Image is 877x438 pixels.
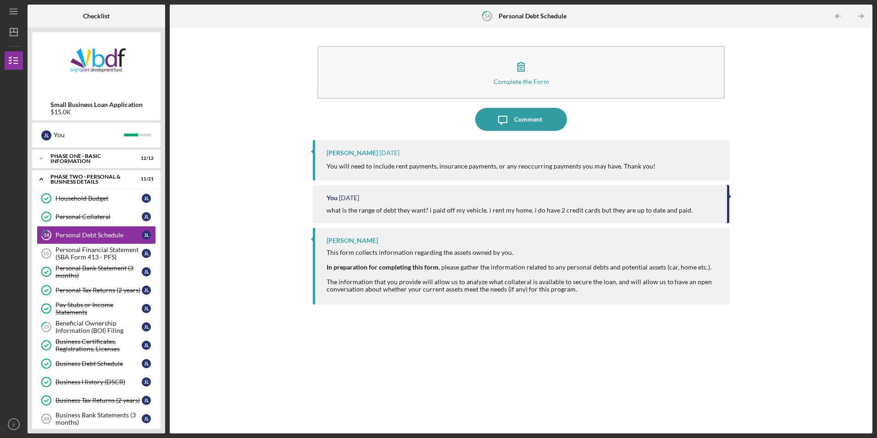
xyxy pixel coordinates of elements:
div: j l [142,359,151,368]
a: Business Tax Returns (2 years)jl [37,391,156,410]
a: Household Budgetjl [37,189,156,208]
div: Business Certificates, Registrations, Licenses [56,338,142,353]
div: j l [142,194,151,203]
div: j l [142,341,151,350]
div: Personal Debt Schedule [56,231,142,239]
time: 2025-08-13 22:38 [339,194,359,202]
div: Personal Financial Statement (SBA Form 413 - PFS) [56,246,142,261]
text: jl [12,422,15,427]
div: Beneficial Ownership Information (BOI) Filing [56,320,142,334]
div: [PERSON_NAME] [327,149,378,157]
p: You will need to include rent payments, insurance payments, or any reoccurring payments you may h... [327,161,655,171]
div: You [327,194,338,202]
img: Product logo [32,37,161,92]
div: Personal Bank Statement (3 months) [56,264,142,279]
tspan: 19 [44,324,50,330]
time: 2025-08-18 14:28 [379,149,400,157]
div: j l [142,267,151,276]
tspan: 14 [484,13,490,19]
div: j l [142,212,151,221]
div: what is the range of debt they want? i paid off my vehicle. i rent my home. i do have 2 credit ca... [327,207,693,214]
div: Comment [514,108,542,131]
div: Business Bank Statements (3 months) [56,411,142,426]
div: Business History (DSCR) [56,378,142,386]
div: [PERSON_NAME] [327,237,378,244]
a: 19Beneficial Ownership Information (BOI) Filingjl [37,318,156,336]
div: Household Budget [56,195,142,202]
div: j l [142,396,151,405]
div: This form collects information regarding the assets owned by you. , please gather the information... [327,249,720,293]
a: Pay Stubs or Income Statementsjl [37,299,156,318]
div: You [54,127,124,143]
a: Personal Tax Returns (2 years)jl [37,281,156,299]
div: j l [142,286,151,295]
a: Business History (DSCR)jl [37,373,156,391]
a: Personal Bank Statement (3 months)jl [37,263,156,281]
div: Complete the Form [494,78,549,85]
a: Personal Collateraljl [37,208,156,226]
div: 12 / 12 [137,156,154,161]
div: Pay Stubs or Income Statements [56,301,142,316]
tspan: 15 [43,251,49,256]
div: j l [142,322,151,331]
div: j l [142,304,151,313]
div: Business Debt Schedule [56,360,142,367]
b: Small Business Loan Application [50,101,143,108]
div: j l [41,130,51,140]
a: 14Personal Debt Schedulejl [37,226,156,244]
b: Personal Debt Schedule [499,12,566,20]
tspan: 24 [44,416,50,421]
button: Comment [475,108,567,131]
div: Phase One - Basic Information [50,153,131,164]
strong: In preparation for completing this form [327,263,438,271]
div: j l [142,414,151,423]
b: Checklist [83,12,110,20]
button: Complete the Form [317,46,724,99]
div: j l [142,230,151,240]
tspan: 14 [44,232,50,238]
a: Business Certificates, Registrations, Licensesjl [37,336,156,354]
a: Business Debt Schedulejl [37,354,156,373]
div: 11 / 21 [137,176,154,182]
div: Business Tax Returns (2 years) [56,397,142,404]
a: 15Personal Financial Statement (SBA Form 413 - PFS)jl [37,244,156,263]
button: jl [5,415,23,433]
div: j l [142,377,151,387]
div: Personal Collateral [56,213,142,220]
div: $15.0K [50,108,143,116]
a: 24Business Bank Statements (3 months)jl [37,410,156,428]
div: Personal Tax Returns (2 years) [56,286,142,294]
div: j l [142,249,151,258]
div: PHASE TWO - PERSONAL & BUSINESS DETAILS [50,174,131,185]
